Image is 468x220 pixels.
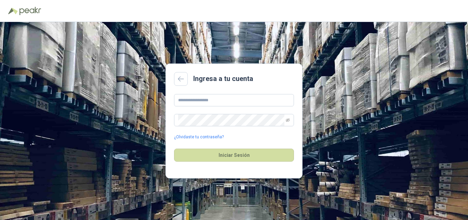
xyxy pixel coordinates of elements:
button: Iniciar Sesión [174,149,294,162]
h2: Ingresa a tu cuenta [193,73,253,84]
span: eye-invisible [286,118,290,122]
img: Peakr [19,7,41,15]
a: ¿Olvidaste tu contraseña? [174,134,224,140]
img: Logo [8,8,18,14]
